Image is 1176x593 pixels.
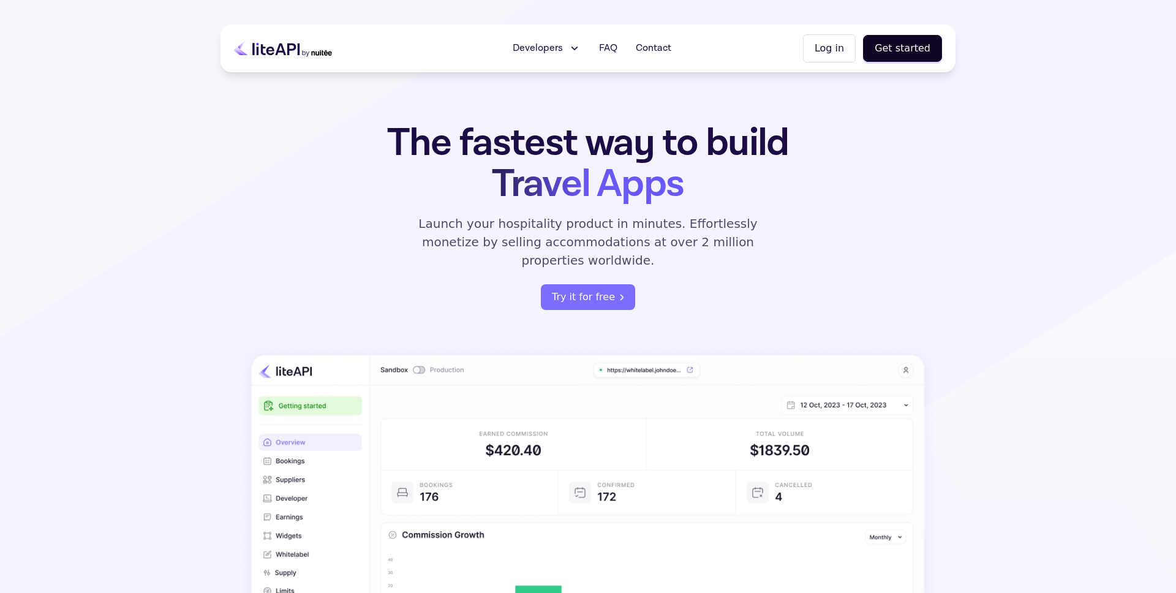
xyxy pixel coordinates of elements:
[404,214,772,270] p: Launch your hospitality product in minutes. Effortlessly monetize by selling accommodations at ov...
[505,36,588,61] button: Developers
[492,159,684,210] span: Travel Apps
[599,41,617,56] span: FAQ
[513,41,563,56] span: Developers
[541,284,635,310] button: Try it for free
[803,34,856,62] button: Log in
[349,123,827,205] h1: The fastest way to build
[592,36,625,61] a: FAQ
[863,35,942,62] button: Get started
[636,41,671,56] span: Contact
[541,284,635,310] a: register
[628,36,679,61] a: Contact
